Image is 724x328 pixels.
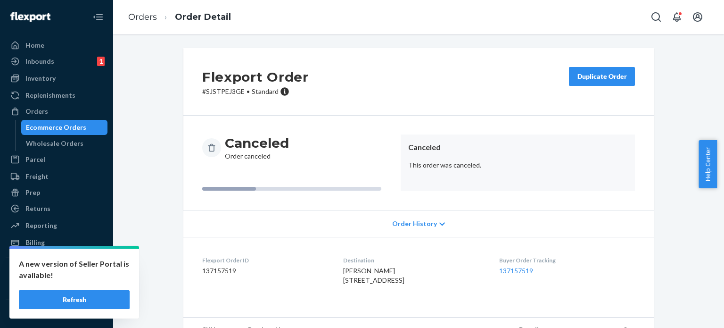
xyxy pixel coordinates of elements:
[202,87,309,96] p: # SJSTPEJ3GE
[6,235,107,250] a: Billing
[392,219,437,228] span: Order History
[25,188,40,197] div: Prep
[25,155,45,164] div: Parcel
[6,88,107,103] a: Replenishments
[499,256,635,264] dt: Buyer Order Tracking
[19,258,130,281] p: A new version of Seller Portal is available!
[343,267,404,284] span: [PERSON_NAME] [STREET_ADDRESS]
[6,71,107,86] a: Inventory
[6,152,107,167] a: Parcel
[6,218,107,233] a: Reporting
[19,290,130,309] button: Refresh
[699,140,717,188] button: Help Center
[252,87,279,95] span: Standard
[343,256,484,264] dt: Destination
[26,139,83,148] div: Wholesale Orders
[6,54,107,69] a: Inbounds1
[499,267,533,275] a: 137157519
[247,87,250,95] span: •
[202,266,328,276] dd: 137157519
[647,8,666,26] button: Open Search Box
[6,185,107,200] a: Prep
[21,120,108,135] a: Ecommerce Orders
[667,8,686,26] button: Open notifications
[121,3,239,31] ol: breadcrumbs
[25,107,48,116] div: Orders
[6,201,107,216] a: Returns
[202,67,309,87] h2: Flexport Order
[25,91,75,100] div: Replenishments
[25,172,49,181] div: Freight
[89,8,107,26] button: Close Navigation
[25,41,44,50] div: Home
[25,57,54,66] div: Inbounds
[6,285,107,296] a: Add Integration
[128,12,157,22] a: Orders
[408,160,627,170] p: This order was canceled.
[225,135,289,161] div: Order canceled
[21,136,108,151] a: Wholesale Orders
[25,221,57,230] div: Reporting
[6,169,107,184] a: Freight
[6,266,107,281] button: Integrations
[408,142,627,153] header: Canceled
[688,8,707,26] button: Open account menu
[26,123,86,132] div: Ecommerce Orders
[202,256,328,264] dt: Flexport Order ID
[25,74,56,83] div: Inventory
[175,12,231,22] a: Order Detail
[6,38,107,53] a: Home
[569,67,635,86] button: Duplicate Order
[6,308,107,323] button: Fast Tags
[97,57,105,66] div: 1
[10,12,50,22] img: Flexport logo
[25,238,45,247] div: Billing
[6,104,107,119] a: Orders
[664,300,715,323] iframe: To enrich screen reader interactions, please activate Accessibility in Grammarly extension settings
[25,204,50,213] div: Returns
[577,72,627,81] div: Duplicate Order
[225,135,289,151] h3: Canceled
